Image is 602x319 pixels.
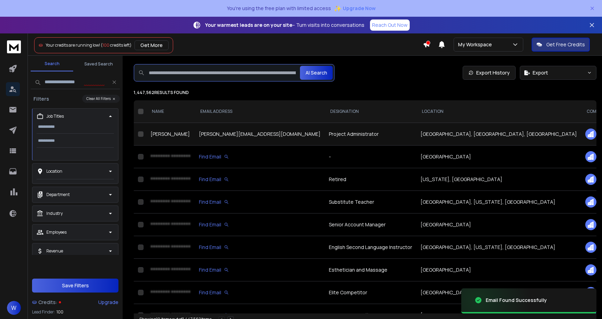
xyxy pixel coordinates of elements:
[150,131,190,137] span: [PERSON_NAME]
[325,259,416,281] td: Esthetician and Massage
[463,66,516,80] a: Export History
[82,95,120,103] button: Clear All Filters
[32,309,55,315] p: Lead Finder:
[199,312,321,319] div: Find Email
[334,1,376,15] button: ✨Upgrade Now
[101,42,132,48] span: ( credits left)
[199,153,321,160] div: Find Email
[416,259,581,281] td: [GEOGRAPHIC_DATA]
[38,299,57,306] span: Credits:
[134,90,596,95] p: 1,447,562 results found
[416,191,581,213] td: [GEOGRAPHIC_DATA], [US_STATE], [GEOGRAPHIC_DATA]
[325,146,416,168] td: -
[372,22,408,29] p: Reach Out Now
[77,57,120,71] button: Saved Search
[416,146,581,168] td: [GEOGRAPHIC_DATA]
[46,248,63,254] p: Revenue
[199,289,321,296] div: Find Email
[205,22,364,29] p: – Turn visits into conversations
[325,123,416,146] td: Project Administrator
[46,211,63,216] p: Industry
[325,236,416,259] td: English Second Language Instructor
[199,176,321,183] div: Find Email
[199,266,321,273] div: Find Email
[146,100,195,123] th: NAME
[300,66,333,80] button: AI Search
[325,281,416,304] td: Elite Competitor
[46,192,70,197] p: Department
[227,5,331,12] p: You're using the free plan with limited access
[325,100,416,123] th: DESIGNATION
[334,3,341,13] span: ✨
[32,279,118,293] button: Save Filters
[325,213,416,236] td: Senior Account Manager
[199,244,321,251] div: Find Email
[31,95,52,102] h3: Filters
[532,38,590,52] button: Get Free Credits
[416,213,581,236] td: [GEOGRAPHIC_DATA]
[46,169,62,174] p: Location
[56,309,63,315] span: 100
[7,301,21,315] button: W
[325,168,416,191] td: Retired
[46,42,100,48] span: Your credits are running low!
[416,281,581,304] td: [GEOGRAPHIC_DATA], [US_STATE], [GEOGRAPHIC_DATA]
[46,229,67,235] p: Employees
[343,5,376,12] span: Upgrade Now
[134,40,169,50] button: Get More
[199,131,321,138] div: [PERSON_NAME][EMAIL_ADDRESS][DOMAIN_NAME]
[98,299,118,306] div: Upgrade
[7,40,21,53] img: logo
[416,123,581,146] td: [GEOGRAPHIC_DATA], [GEOGRAPHIC_DATA], [GEOGRAPHIC_DATA]
[546,41,585,48] p: Get Free Credits
[195,100,325,123] th: EMAIL ADDRESS
[199,221,321,228] div: Find Email
[102,42,109,48] span: 100
[533,69,548,76] span: Export
[458,41,495,48] p: My Workspace
[46,114,64,119] p: Job Titles
[32,295,118,309] a: Credits:Upgrade
[370,20,410,31] a: Reach Out Now
[205,22,292,28] strong: Your warmest leads are on your site
[416,100,581,123] th: LOCATION
[416,236,581,259] td: [GEOGRAPHIC_DATA], [US_STATE], [GEOGRAPHIC_DATA]
[416,168,581,191] td: [US_STATE], [GEOGRAPHIC_DATA]
[325,191,416,213] td: Substitute Teacher
[199,199,321,205] div: Find Email
[486,297,547,304] div: Email Found Successfully
[31,57,73,71] button: Search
